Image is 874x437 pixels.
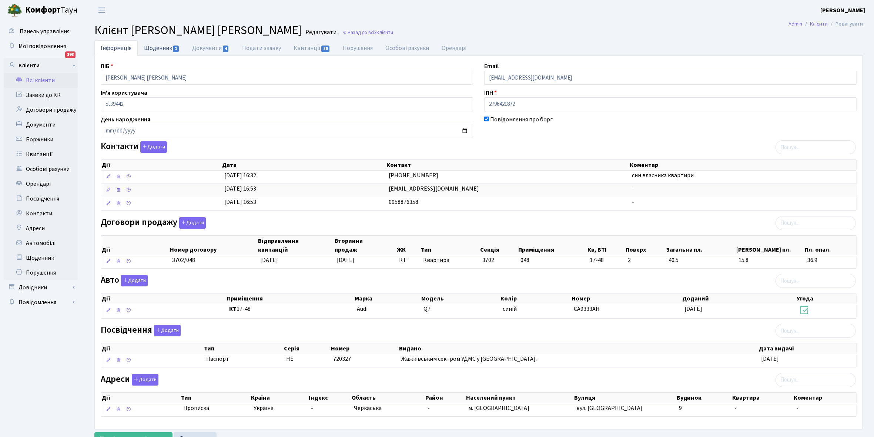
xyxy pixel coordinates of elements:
a: Орендарі [4,177,78,191]
button: Договори продажу [179,217,206,229]
a: Особові рахунки [4,162,78,177]
span: Черкаська [354,404,382,412]
button: Посвідчення [154,325,181,336]
span: - [311,404,313,412]
span: 17-48 [229,305,351,313]
li: Редагувати [828,20,863,28]
span: [PHONE_NUMBER] [389,171,438,179]
th: Поверх [625,236,666,255]
span: КТ [399,256,418,265]
th: Країна [251,393,308,403]
span: 720327 [333,355,351,363]
span: Audi [357,305,368,313]
label: ПІБ [101,62,113,71]
span: - [632,185,634,193]
span: [DATE] 16:53 [224,185,256,193]
small: Редагувати . [304,29,339,36]
span: 4 [223,46,229,52]
th: Приміщення [226,293,354,304]
button: Авто [121,275,148,286]
label: Ім'я користувача [101,88,147,97]
input: Пошук... [776,216,856,230]
th: Видано [398,343,759,354]
a: Порушення [336,40,379,56]
input: Пошук... [776,274,856,288]
label: Посвідчення [101,325,181,336]
a: Контакти [4,206,78,221]
a: Додати [177,216,206,229]
label: ІПН [484,88,497,97]
span: [DATE] [684,305,702,313]
th: Тип [180,393,251,403]
span: - [428,404,430,412]
th: Коментар [629,160,856,170]
span: син власника квартири [632,171,694,179]
label: День народження [101,115,150,124]
span: [DATE] [260,256,278,264]
span: 15.8 [739,256,801,265]
a: Клієнти [4,58,78,73]
a: Інформація [94,40,138,56]
span: 40.5 [669,256,733,265]
th: Область [351,393,425,403]
div: 198 [65,51,76,58]
span: Паспорт [206,355,280,363]
button: Адреси [132,374,158,386]
span: 1 [173,46,179,52]
button: Переключити навігацію [93,4,111,16]
a: Admin [788,20,802,28]
th: Доданий [682,293,796,304]
a: Адреси [4,221,78,236]
label: Email [484,62,499,71]
th: Модель [421,293,500,304]
th: Дії [101,343,203,354]
th: Дії [101,160,221,170]
span: - [735,404,737,412]
span: 9 [679,404,682,412]
th: Марка [354,293,421,304]
th: [PERSON_NAME] пл. [736,236,804,255]
span: Панель управління [20,27,70,36]
a: Панель управління [4,24,78,39]
span: 86 [321,46,329,52]
a: Квитанції [287,40,336,56]
span: 3702/048 [172,256,195,264]
span: 3702 [482,256,494,264]
span: Україна [254,404,305,413]
a: [PERSON_NAME] [820,6,865,15]
span: СА9333АН [574,305,600,313]
th: Район [425,393,465,403]
a: Посвідчення [4,191,78,206]
span: [DATE] [337,256,355,264]
th: Серія [283,343,330,354]
span: - [796,404,798,412]
b: Комфорт [25,4,61,16]
a: Щоденник [138,40,186,56]
label: Повідомлення про борг [490,115,553,124]
span: вул. [GEOGRAPHIC_DATA] [576,404,643,412]
th: Будинок [676,393,732,403]
th: Дата видачі [758,343,856,354]
button: Контакти [140,141,167,153]
a: Подати заявку [236,40,287,56]
span: [DATE] 16:32 [224,171,256,179]
a: Повідомлення [4,295,78,310]
span: - [632,198,634,206]
a: Додати [119,274,148,287]
a: Договори продажу [4,102,78,117]
span: Q7 [423,305,431,313]
a: Додати [130,373,158,386]
a: Заявки до КК [4,88,78,102]
input: Пошук... [776,373,856,387]
input: Пошук... [776,324,856,338]
a: Додати [138,140,167,153]
th: Вторинна продаж [334,236,396,255]
label: Договори продажу [101,217,206,229]
th: Колір [500,293,571,304]
th: Угода [796,293,856,304]
th: Дії [101,393,180,403]
th: Тип [420,236,479,255]
img: logo.png [7,3,22,18]
a: Всі клієнти [4,73,78,88]
th: Номер [571,293,682,304]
